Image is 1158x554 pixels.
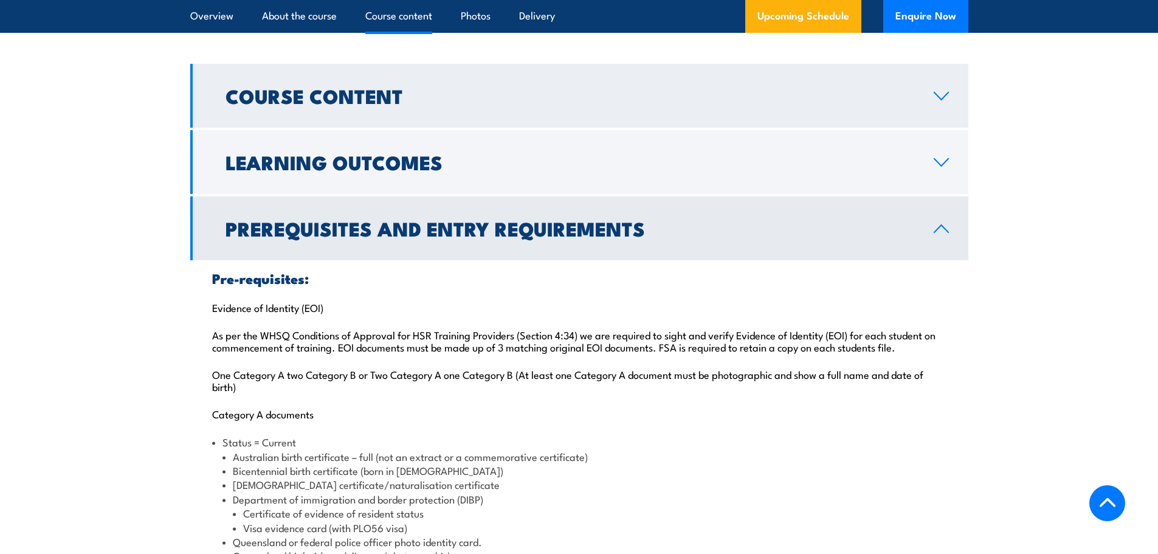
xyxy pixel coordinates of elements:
[212,301,946,313] p: Evidence of Identity (EOI)
[233,506,946,520] li: Certificate of evidence of resident status
[226,87,914,104] h2: Course Content
[190,196,968,260] a: Prerequisites and Entry Requirements
[226,153,914,170] h2: Learning Outcomes
[233,521,946,535] li: Visa evidence card (with PLO56 visa)
[190,64,968,128] a: Course Content
[190,130,968,194] a: Learning Outcomes
[222,463,946,477] li: Bicentennial birth certificate (born in [DEMOGRAPHIC_DATA])
[212,407,946,420] p: Category A documents
[226,220,914,237] h2: Prerequisites and Entry Requirements
[212,271,946,285] h3: Pre-requisites:
[212,368,946,392] p: One Category A two Category B or Two Category A one Category B (At least one Category A document ...
[212,328,946,353] p: As per the WHSQ Conditions of Approval for HSR Training Providers (Section 4:34) we are required ...
[222,449,946,463] li: Australian birth certificate – full (not an extract or a commemorative certificate)
[222,535,946,549] li: Queensland or federal police officer photo identity card.
[222,492,946,535] li: Department of immigration and border protection (DIBP)
[222,477,946,491] li: [DEMOGRAPHIC_DATA] certificate/naturalisation certificate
